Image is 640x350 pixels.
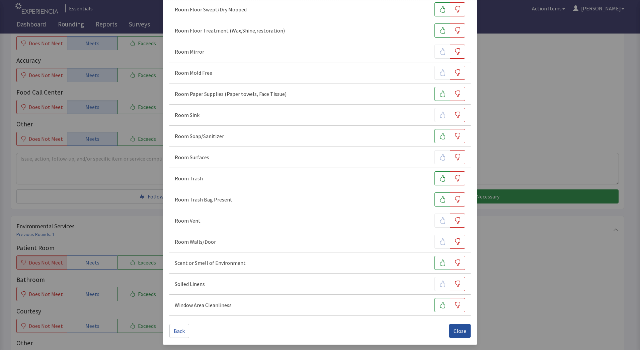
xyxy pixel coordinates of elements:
span: Back [174,327,185,335]
p: Room Trash [175,174,203,182]
p: Scent or Smell of Environment [175,259,246,267]
p: Room Floor Swept/Dry Mopped [175,5,247,13]
button: Back [169,324,189,338]
span: Close [454,327,466,335]
p: Room Mirror [175,48,204,56]
p: Soiled Linens [175,280,205,288]
p: Room Soap/Sanitizer [175,132,224,140]
p: Room Trash Bag Present [175,195,232,203]
button: Close [449,324,471,338]
p: Room Floor Treatment (Wax,Shine,restoration) [175,26,285,35]
p: Room Walls/Door [175,238,216,246]
p: Room Vent [175,217,201,225]
p: Window Area Cleanliness [175,301,232,309]
p: Room Mold Free [175,69,212,77]
p: Room Surfaces [175,153,209,161]
p: Room Paper Supplies (Paper towels, Face Tissue) [175,90,287,98]
p: Room Sink [175,111,199,119]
